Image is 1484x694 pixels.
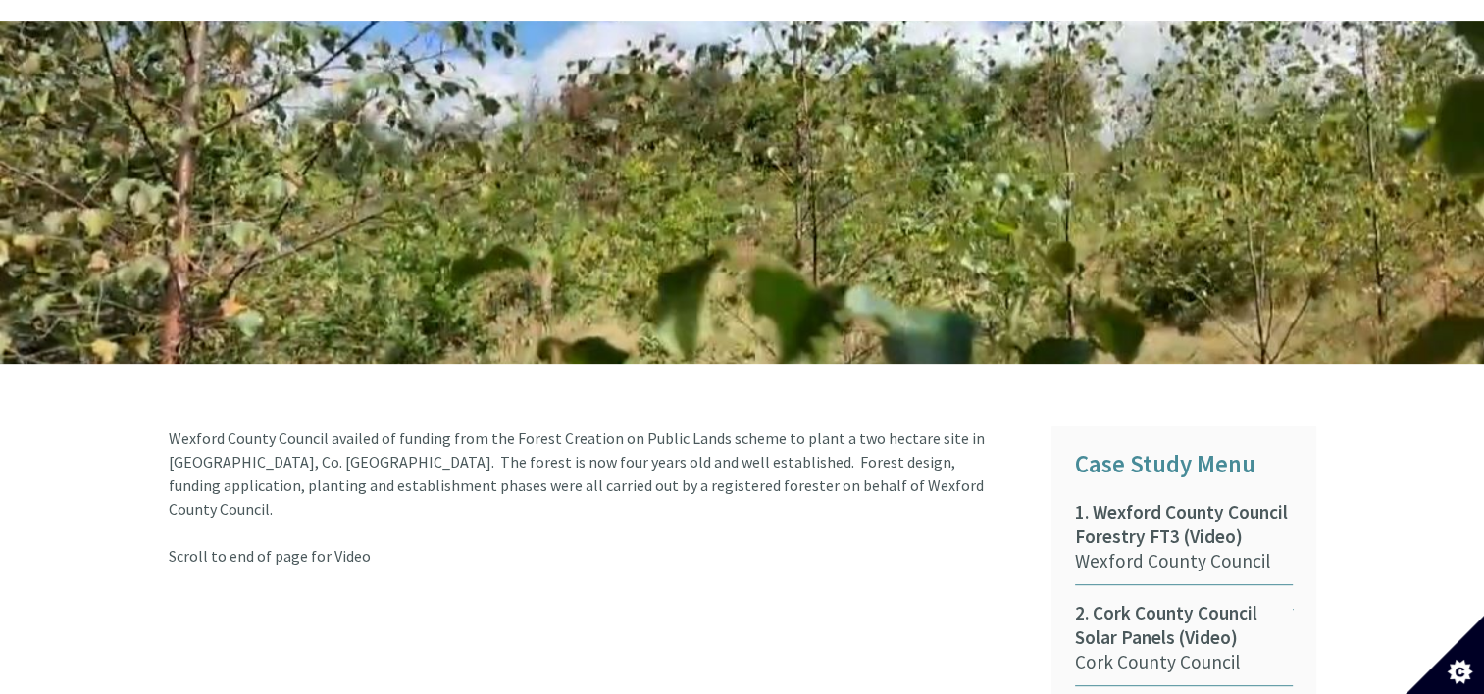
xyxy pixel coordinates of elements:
[1075,601,1293,686] a: 2. Cork County Council Solar Panels (Video)Cork County Council
[1075,601,1293,650] span: 2. Cork County Council Solar Panels (Video)
[1406,616,1484,694] button: Set cookie preferences
[1075,500,1293,585] a: 1. Wexford County Council Forestry FT3 (Video)Wexford County Council
[1075,445,1293,484] p: Case Study Menu
[1075,500,1293,549] span: 1. Wexford County Council Forestry FT3 (Video)
[169,426,1022,568] article: Wexford County Council availed of funding from the Forest Creation on Public Lands scheme to plan...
